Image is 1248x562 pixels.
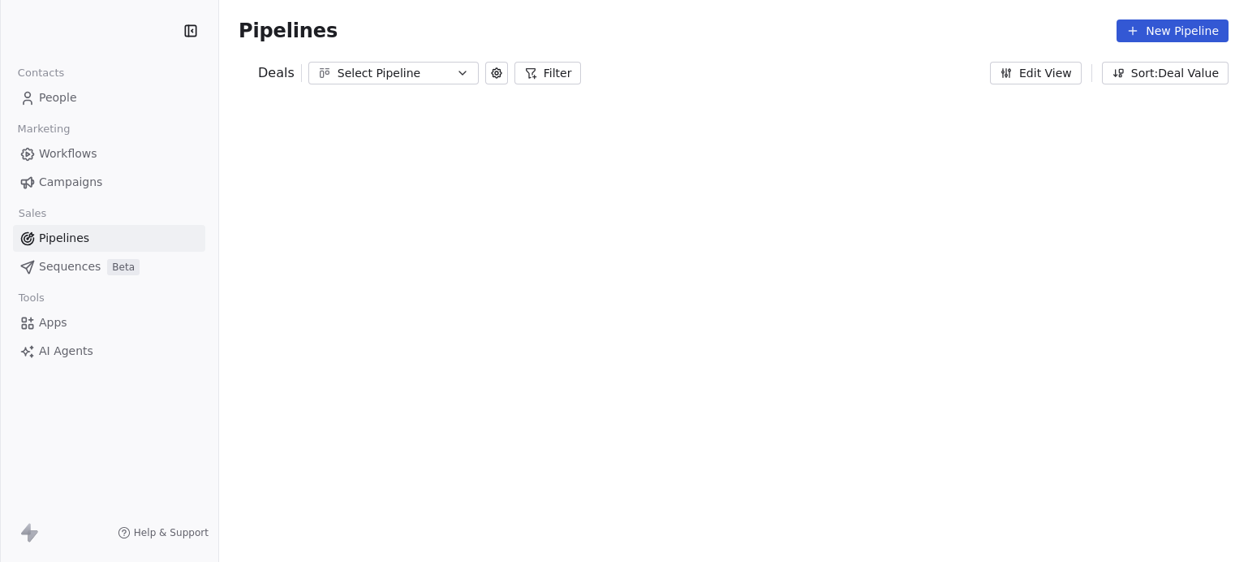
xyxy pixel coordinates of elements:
[1102,62,1229,84] button: Sort: Deal Value
[338,65,450,82] div: Select Pipeline
[13,84,205,111] a: People
[118,526,209,539] a: Help & Support
[13,140,205,167] a: Workflows
[1117,19,1229,42] button: New Pipeline
[134,526,209,539] span: Help & Support
[13,338,205,365] a: AI Agents
[514,62,582,84] button: Filter
[39,89,77,106] span: People
[990,62,1082,84] button: Edit View
[13,225,205,252] a: Pipelines
[39,343,93,360] span: AI Agents
[11,61,71,85] span: Contacts
[11,117,77,141] span: Marketing
[13,309,205,336] a: Apps
[11,286,51,310] span: Tools
[39,174,102,191] span: Campaigns
[13,169,205,196] a: Campaigns
[13,253,205,280] a: SequencesBeta
[107,259,140,275] span: Beta
[11,201,54,226] span: Sales
[239,19,338,42] span: Pipelines
[39,145,97,162] span: Workflows
[39,314,67,331] span: Apps
[39,230,89,247] span: Pipelines
[39,258,101,275] span: Sequences
[258,63,295,83] span: Deals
